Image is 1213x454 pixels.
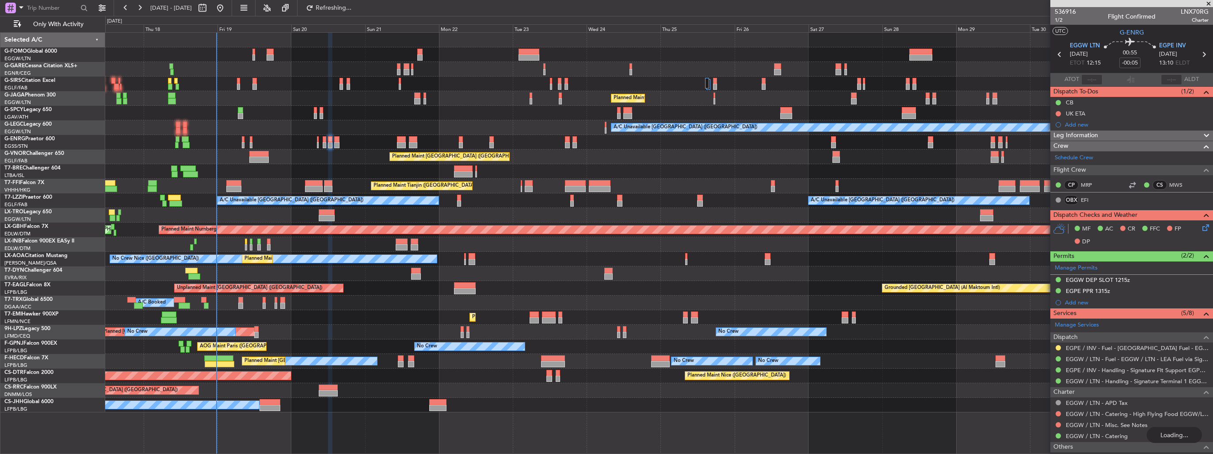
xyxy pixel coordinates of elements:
div: [DATE] [107,18,122,25]
div: Wed 17 [70,24,144,32]
div: Planned Maint Tianjin ([GEOGRAPHIC_DATA]) [374,179,477,192]
a: LFPB/LBG [4,362,27,369]
a: LX-INBFalcon 900EX EASy II [4,239,74,244]
span: [DATE] [1159,50,1177,59]
div: Sun 28 [882,24,956,32]
a: EDLW/DTM [4,245,31,252]
span: Crew [1053,141,1068,151]
span: FFC [1150,225,1160,234]
span: 1/2 [1055,16,1076,24]
div: No Crew [718,325,739,339]
div: Mon 29 [956,24,1030,32]
div: Mon 22 [439,24,513,32]
input: --:-- [1081,74,1102,85]
div: Unplanned Maint [GEOGRAPHIC_DATA] ([GEOGRAPHIC_DATA]) [177,281,322,295]
span: T7-TRX [4,297,23,302]
div: Loading... [1147,427,1202,443]
a: EGNR/CEG [4,70,31,77]
div: A/C Booked [138,296,166,309]
a: LFPB/LBG [4,289,27,296]
a: EGGW / LTN - Catering - High Flying Food EGGW/LTN [1066,410,1209,418]
div: Planned Maint [GEOGRAPHIC_DATA] [472,311,557,324]
a: EGGW / LTN - APD Tax [1066,399,1128,407]
div: Sun 21 [365,24,439,32]
a: G-FOMOGlobal 6000 [4,49,57,54]
a: CS-JHHGlobal 6000 [4,399,53,404]
div: Add new [1065,299,1209,306]
span: Refreshing... [315,5,352,11]
div: Tue 23 [513,24,587,32]
span: Permits [1053,251,1074,262]
div: Add new [1065,121,1209,128]
span: G-JAGA [4,92,25,98]
span: Charter [1053,387,1075,397]
span: G-GARE [4,63,25,69]
span: T7-FFI [4,180,20,185]
span: Only With Activity [23,21,93,27]
div: CB [1066,99,1073,106]
a: LFMD/CEQ [4,333,30,339]
div: Fri 19 [217,24,291,32]
a: T7-EMIHawker 900XP [4,312,58,317]
a: EGPE / INV - Fuel - [GEOGRAPHIC_DATA] Fuel - EGPE / INV [1066,344,1209,352]
div: OBX [1064,195,1079,205]
span: Dispatch [1053,332,1078,342]
div: Planned Maint [GEOGRAPHIC_DATA] ([GEOGRAPHIC_DATA]) [614,92,753,105]
div: Planned Maint Nurnberg [161,223,217,236]
a: EDLW/DTM [4,231,31,237]
span: CS-DTR [4,370,23,375]
a: EGGW/LTN [4,99,31,106]
div: EGGW DEP SLOT 1215z [1066,276,1130,284]
div: Thu 25 [660,24,734,32]
span: Dispatch Checks and Weather [1053,210,1137,220]
a: MRP [1081,181,1101,189]
a: MWS [1169,181,1189,189]
a: Manage Services [1055,321,1099,330]
span: F-HECD [4,355,24,361]
span: FP [1175,225,1181,234]
span: G-VNOR [4,151,26,156]
div: UK ETA [1066,110,1085,117]
span: Leg Information [1053,131,1098,141]
button: UTC [1053,27,1068,35]
div: Planned Maint Nice ([GEOGRAPHIC_DATA]) [687,369,786,382]
span: ALDT [1184,75,1199,84]
a: 9H-LPZLegacy 500 [4,326,50,331]
span: G-LEGC [4,122,23,127]
span: 13:10 [1159,59,1173,68]
div: Sat 20 [291,24,365,32]
span: CS-JHH [4,399,23,404]
a: G-VNORChallenger 650 [4,151,64,156]
a: LFPB/LBG [4,406,27,412]
span: CR [1128,225,1135,234]
span: Flight Crew [1053,165,1086,175]
a: Schedule Crew [1055,154,1093,162]
span: G-ENRG [1120,28,1144,37]
a: EGGW / LTN - Handling - Signature Terminal 1 EGGW / LTN [1066,377,1209,385]
span: 12:15 [1087,59,1101,68]
a: T7-EAGLFalcon 8X [4,282,50,288]
span: 00:55 [1123,49,1137,58]
div: A/C Unavailable [GEOGRAPHIC_DATA] ([GEOGRAPHIC_DATA]) [614,121,757,134]
a: F-GPNJFalcon 900EX [4,341,57,346]
a: LFPB/LBG [4,347,27,354]
div: Tue 30 [1030,24,1104,32]
a: EGGW/LTN [4,55,31,62]
span: Dispatch To-Dos [1053,87,1098,97]
span: DP [1082,238,1090,246]
span: [DATE] - [DATE] [150,4,192,12]
a: G-JAGAPhenom 300 [4,92,56,98]
a: EGSS/STN [4,143,28,150]
div: Grounded [GEOGRAPHIC_DATA] (Al Maktoum Intl) [885,281,1000,295]
div: Planned Maint [GEOGRAPHIC_DATA] ([GEOGRAPHIC_DATA]) [244,354,384,368]
a: LGAV/ATH [4,114,28,120]
span: T7-BRE [4,165,23,171]
a: EGLF/FAB [4,85,27,91]
span: 9H-LPZ [4,326,22,331]
div: No Crew [417,340,437,353]
div: No Crew [674,354,694,368]
button: Refreshing... [302,1,355,15]
a: EGGW/LTN [4,216,31,223]
a: EFI [1081,196,1101,204]
a: EGPE / INV - Handling - Signature Flt Support EGPE / INV [1066,366,1209,374]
